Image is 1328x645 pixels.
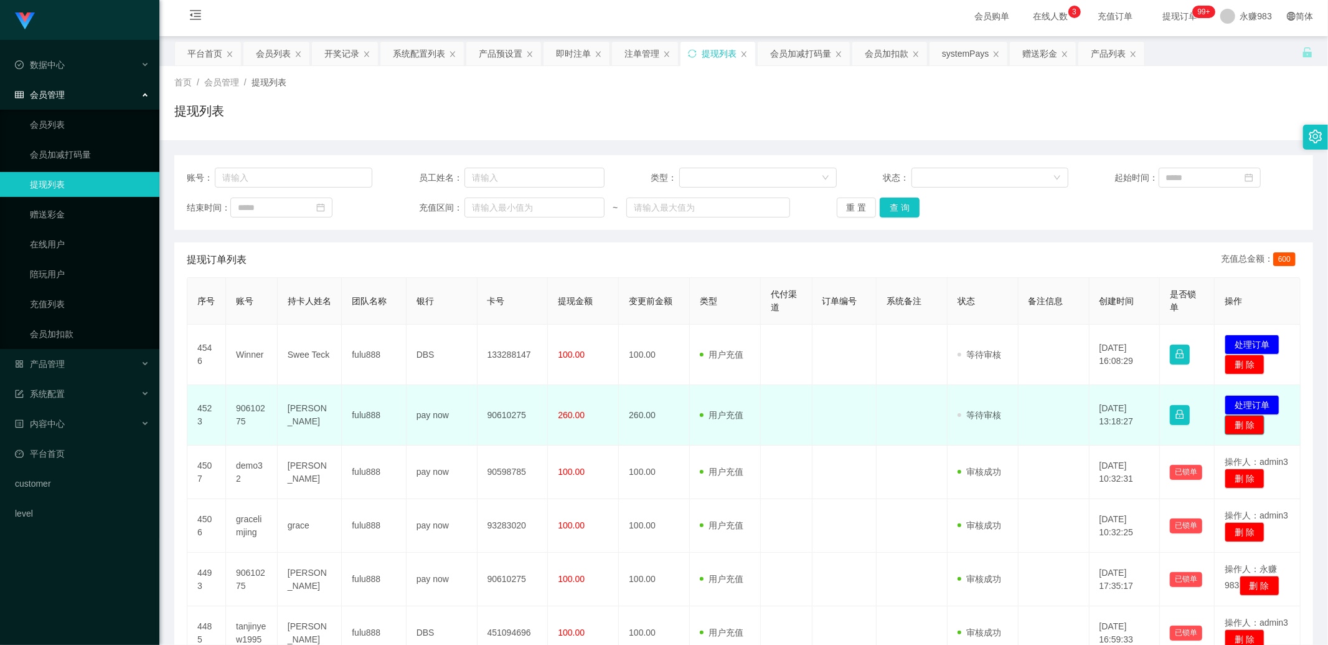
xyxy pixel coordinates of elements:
i: 图标: close [912,50,920,58]
td: [DATE] 10:32:25 [1090,499,1161,553]
div: 会员加减打码量 [770,42,831,65]
span: 备注信息 [1029,296,1063,306]
span: 卡号 [487,296,505,306]
td: [DATE] 10:32:31 [1090,446,1161,499]
span: 600 [1273,252,1296,266]
span: 充值区间： [419,201,464,214]
i: 图标: close [526,50,534,58]
sup: 3 [1068,6,1081,18]
i: 图标: close [595,50,602,58]
td: fulu888 [342,325,406,385]
div: 开奖记录 [324,42,359,65]
i: 图标: close [992,50,1000,58]
span: 系统配置 [15,389,65,399]
span: 提现金额 [558,296,593,306]
span: 会员管理 [15,90,65,100]
i: 图标: down [822,174,829,183]
span: 操作人：admin3 [1225,457,1288,467]
span: 操作人：admin3 [1225,618,1288,628]
i: 图标: close [1061,50,1068,58]
span: 100.00 [558,520,585,530]
td: Swee Teck [278,325,342,385]
button: 处理订单 [1225,395,1279,415]
span: ~ [605,201,626,214]
td: [DATE] 17:35:17 [1090,553,1161,606]
button: 图标: lock [1170,345,1190,365]
button: 删 除 [1225,522,1264,542]
i: 图标: profile [15,419,24,428]
td: 4546 [187,325,226,385]
i: 图标: close [226,50,233,58]
i: 图标: table [15,90,24,99]
td: pay now [407,446,478,499]
span: 起始时间： [1115,171,1159,184]
td: 90610275 [478,385,549,446]
button: 查 询 [880,198,920,217]
span: 团队名称 [352,296,387,306]
span: 100.00 [558,628,585,638]
td: fulu888 [342,553,406,606]
div: 系统配置列表 [393,42,445,65]
span: 用户充值 [700,520,743,530]
td: 4523 [187,385,226,446]
img: logo.9652507e.png [15,12,35,30]
button: 已锁单 [1170,572,1202,587]
p: 3 [1072,6,1076,18]
span: 数据中心 [15,60,65,70]
td: 90610275 [226,553,278,606]
span: 提现列表 [252,77,286,87]
span: 充值订单 [1092,12,1139,21]
span: 账号 [236,296,253,306]
span: 100.00 [558,574,585,584]
span: 操作人：永赚983 [1225,564,1277,591]
span: 审核成功 [958,574,1001,584]
span: 审核成功 [958,520,1001,530]
button: 处理订单 [1225,335,1279,355]
div: 即时注单 [556,42,591,65]
div: 提现列表 [702,42,737,65]
span: 状态： [883,171,911,184]
a: 提现列表 [30,172,149,197]
span: 260.00 [558,410,585,420]
input: 请输入最大值为 [626,198,790,217]
td: 4493 [187,553,226,606]
span: 代付渠道 [771,289,797,312]
span: 类型： [651,171,679,184]
span: 用户充值 [700,628,743,638]
td: gracelimjing [226,499,278,553]
span: 持卡人姓名 [288,296,331,306]
span: 用户充值 [700,467,743,477]
i: 图标: close [835,50,842,58]
td: pay now [407,499,478,553]
span: 创建时间 [1100,296,1134,306]
span: 序号 [197,296,215,306]
td: fulu888 [342,446,406,499]
span: 等待审核 [958,350,1001,360]
td: 260.00 [619,385,690,446]
i: 图标: unlock [1302,47,1313,58]
span: 审核成功 [958,467,1001,477]
a: 会员加减打码量 [30,142,149,167]
a: 在线用户 [30,232,149,257]
div: 产品预设置 [479,42,522,65]
span: 银行 [417,296,434,306]
span: 订单编号 [822,296,857,306]
span: 提现订单列表 [187,252,247,267]
span: 结束时间： [187,201,230,214]
span: 操作 [1225,296,1242,306]
span: / [244,77,247,87]
td: 100.00 [619,325,690,385]
span: 是否锁单 [1170,289,1196,312]
input: 请输入 [464,168,605,188]
div: 注单管理 [624,42,659,65]
button: 删 除 [1225,469,1264,489]
td: [PERSON_NAME] [278,446,342,499]
div: 赠送彩金 [1022,42,1057,65]
a: 会员加扣款 [30,322,149,346]
td: 90598785 [478,446,549,499]
h1: 提现列表 [174,102,224,120]
i: 图标: calendar [1245,173,1253,182]
a: 会员列表 [30,112,149,137]
span: 员工姓名： [419,171,464,184]
button: 删 除 [1240,576,1279,596]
